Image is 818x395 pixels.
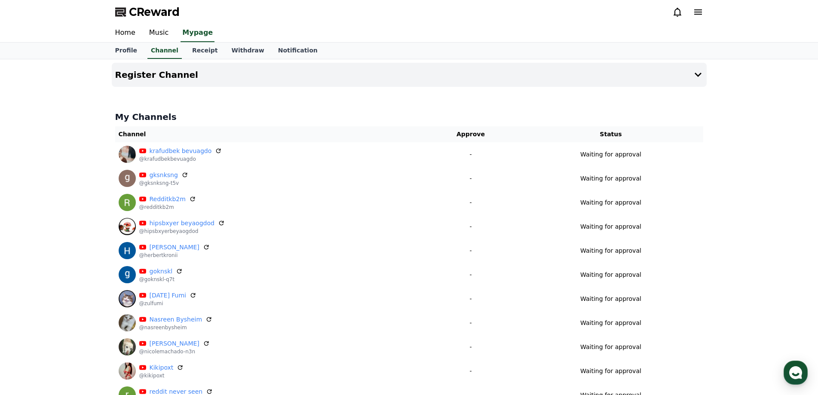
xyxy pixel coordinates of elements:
[119,146,136,163] img: krafudbek bevuagdo
[115,70,198,80] h4: Register Channel
[580,367,641,376] p: Waiting for approval
[426,198,515,207] p: -
[150,267,173,276] a: goknskl
[426,367,515,376] p: -
[119,170,136,187] img: gksnksng
[119,314,136,331] img: Nasreen Bysheim
[150,315,202,324] a: Nasreen Bysheim
[139,300,196,307] p: @zulfumi
[139,372,184,379] p: @kikipoxt
[139,228,225,235] p: @hipsbxyerbeyaogdod
[580,294,641,303] p: Waiting for approval
[150,339,199,348] a: [PERSON_NAME]
[119,242,136,259] img: Herbert Kronii
[150,195,186,204] a: Redditkb2m
[119,338,136,355] img: Nicole Machado
[139,252,210,259] p: @herbertkronii
[139,348,210,355] p: @nicolemachado-n3n
[426,318,515,328] p: -
[271,43,325,59] a: Notification
[129,5,180,19] span: CReward
[580,343,641,352] p: Waiting for approval
[580,270,641,279] p: Waiting for approval
[150,363,174,372] a: Kikipoxt
[139,204,196,211] p: @redditkb2m
[139,156,222,162] p: @krafudbekbevuagdo
[139,180,188,187] p: @gksnksng-t5v
[185,43,225,59] a: Receipt
[119,266,136,283] img: goknskl
[580,150,641,159] p: Waiting for approval
[112,63,707,87] button: Register Channel
[119,218,136,235] img: hipsbxyer beyaogdod
[119,362,136,380] img: Kikipoxt
[150,147,212,156] a: krafudbek bevuagdo
[150,171,178,180] a: gksnksng
[147,43,182,59] a: Channel
[580,246,641,255] p: Waiting for approval
[108,24,142,42] a: Home
[119,290,136,307] img: Zul Fumi
[423,126,518,142] th: Approve
[426,174,515,183] p: -
[115,126,423,142] th: Channel
[139,276,183,283] p: @goknskl-q7t
[115,111,703,123] h4: My Channels
[426,222,515,231] p: -
[580,174,641,183] p: Waiting for approval
[426,294,515,303] p: -
[115,5,180,19] a: CReward
[518,126,703,142] th: Status
[426,246,515,255] p: -
[108,43,144,59] a: Profile
[142,24,176,42] a: Music
[426,343,515,352] p: -
[580,222,641,231] p: Waiting for approval
[119,194,136,211] img: Redditkb2m
[426,270,515,279] p: -
[150,243,199,252] a: [PERSON_NAME]
[580,318,641,328] p: Waiting for approval
[150,219,214,228] a: hipsbxyer beyaogdod
[139,324,213,331] p: @nasreenbysheim
[224,43,271,59] a: Withdraw
[580,198,641,207] p: Waiting for approval
[150,291,186,300] a: [DATE] Fumi
[181,24,214,42] a: Mypage
[426,150,515,159] p: -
